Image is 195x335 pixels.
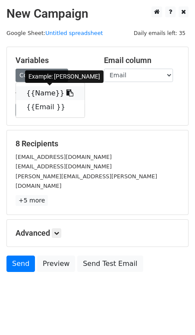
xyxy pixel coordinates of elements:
[16,139,179,149] h5: 8 Recipients
[25,70,104,83] div: Example: [PERSON_NAME]
[16,195,48,206] a: +5 more
[16,173,157,190] small: [PERSON_NAME][EMAIL_ADDRESS][PERSON_NAME][DOMAIN_NAME]
[152,294,195,335] iframe: Chat Widget
[45,30,103,36] a: Untitled spreadsheet
[16,154,112,160] small: [EMAIL_ADDRESS][DOMAIN_NAME]
[104,56,179,65] h5: Email column
[16,86,85,100] a: {{Name}}
[16,56,91,65] h5: Variables
[16,163,112,170] small: [EMAIL_ADDRESS][DOMAIN_NAME]
[16,228,179,238] h5: Advanced
[131,30,189,36] a: Daily emails left: 35
[6,6,189,21] h2: New Campaign
[37,256,75,272] a: Preview
[16,69,68,82] a: Copy/paste...
[77,256,143,272] a: Send Test Email
[131,28,189,38] span: Daily emails left: 35
[6,30,103,36] small: Google Sheet:
[6,256,35,272] a: Send
[16,100,85,114] a: {{Email }}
